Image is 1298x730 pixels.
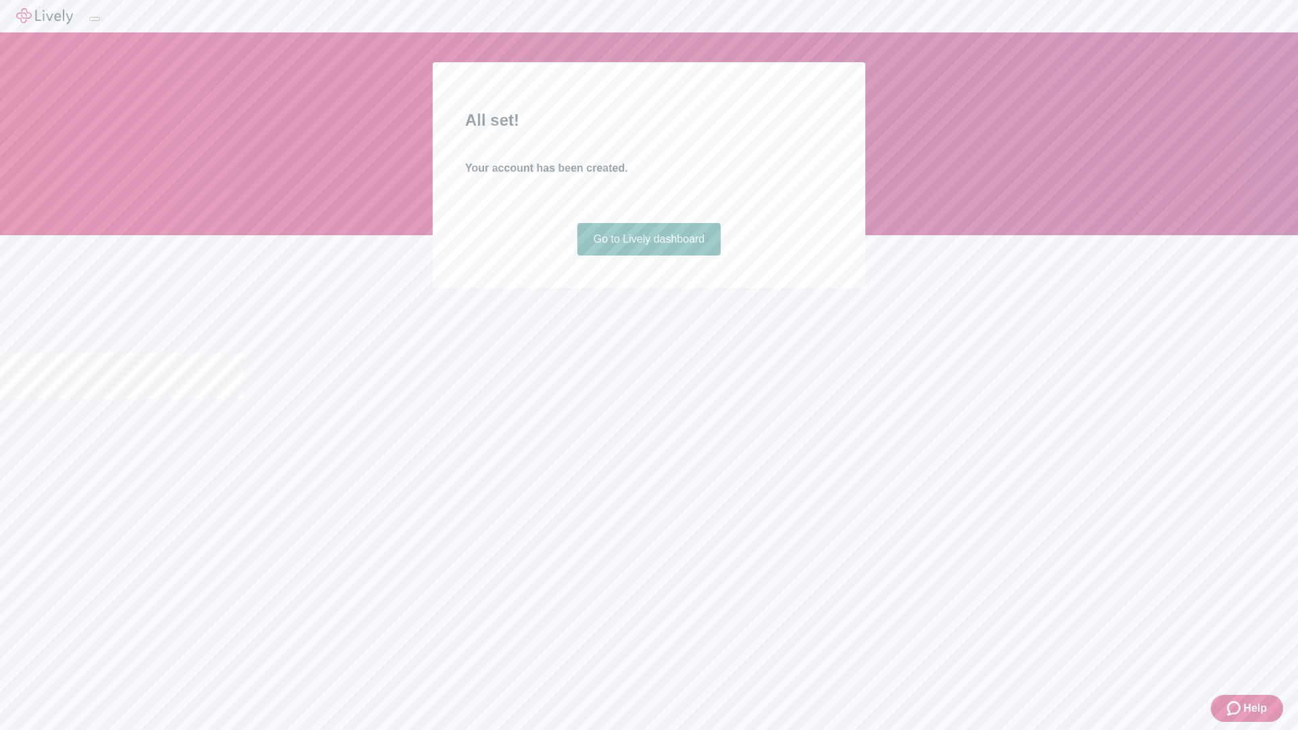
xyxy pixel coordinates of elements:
[465,160,833,176] h4: Your account has been created.
[465,108,833,132] h2: All set!
[16,8,73,24] img: Lively
[1243,700,1267,716] span: Help
[1227,700,1243,716] svg: Zendesk support icon
[577,223,721,255] a: Go to Lively dashboard
[1211,695,1283,722] button: Zendesk support iconHelp
[89,17,100,21] button: Log out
